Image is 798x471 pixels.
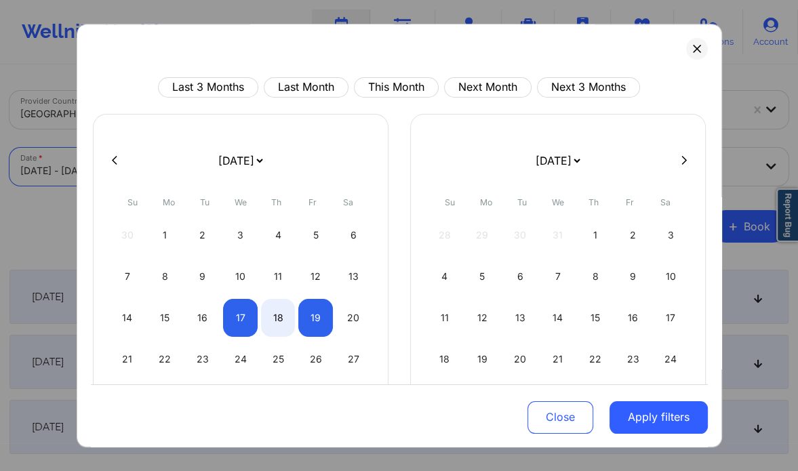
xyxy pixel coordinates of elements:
div: Tue Dec 02 2025 [186,216,220,254]
div: Wed Dec 17 2025 [223,299,258,337]
button: Last Month [264,77,348,98]
div: Thu Dec 04 2025 [261,216,296,254]
abbr: Saturday [660,197,671,207]
div: Thu Jan 08 2026 [578,258,613,295]
div: Mon Jan 19 2026 [465,340,500,378]
div: Fri Dec 19 2025 [298,299,333,337]
div: Mon Dec 22 2025 [148,340,182,378]
div: Wed Jan 07 2026 [540,258,575,295]
abbr: Monday [480,197,492,207]
button: Next 3 Months [537,77,640,98]
div: Sat Jan 10 2026 [654,258,688,295]
div: Fri Dec 26 2025 [298,340,333,378]
div: Thu Jan 01 2026 [578,216,613,254]
div: Sat Jan 31 2026 [654,382,688,419]
div: Sun Dec 07 2025 [111,258,145,295]
div: Sun Jan 25 2026 [428,382,462,419]
div: Sat Jan 03 2026 [654,216,688,254]
div: Tue Jan 06 2026 [503,258,538,295]
button: Apply filters [610,401,708,433]
abbr: Thursday [271,197,281,207]
div: Thu Dec 18 2025 [261,299,296,337]
div: Wed Jan 28 2026 [540,382,575,419]
div: Tue Dec 16 2025 [186,299,220,337]
div: Tue Jan 13 2026 [503,299,538,337]
div: Sat Jan 17 2026 [654,299,688,337]
div: Thu Jan 15 2026 [578,299,613,337]
div: Sat Dec 13 2025 [336,258,371,295]
div: Mon Dec 29 2025 [148,382,182,419]
div: Fri Dec 12 2025 [298,258,333,295]
div: Sat Jan 24 2026 [654,340,688,378]
div: Wed Dec 31 2025 [223,382,258,419]
div: Mon Dec 01 2025 [148,216,182,254]
abbr: Wednesday [235,197,247,207]
abbr: Sunday [127,197,138,207]
abbr: Saturday [343,197,353,207]
div: Mon Jan 26 2026 [465,382,500,419]
button: Next Month [444,77,532,98]
div: Sun Jan 11 2026 [428,299,462,337]
div: Mon Dec 08 2025 [148,258,182,295]
div: Thu Jan 29 2026 [578,382,613,419]
abbr: Wednesday [552,197,564,207]
div: Wed Dec 10 2025 [223,258,258,295]
div: Sat Dec 27 2025 [336,340,371,378]
div: Sat Dec 06 2025 [336,216,371,254]
abbr: Friday [626,197,634,207]
div: Fri Jan 09 2026 [616,258,650,295]
div: Tue Dec 30 2025 [186,382,220,419]
button: Last 3 Months [158,77,258,98]
div: Wed Jan 14 2026 [540,299,575,337]
div: Sat Dec 20 2025 [336,299,371,337]
abbr: Monday [163,197,175,207]
div: Mon Jan 05 2026 [465,258,500,295]
button: Close [527,401,593,433]
div: Mon Dec 15 2025 [148,299,182,337]
div: Wed Dec 24 2025 [223,340,258,378]
abbr: Sunday [445,197,455,207]
abbr: Tuesday [517,197,527,207]
div: Thu Dec 25 2025 [261,340,296,378]
div: Sun Dec 21 2025 [111,340,145,378]
div: Tue Jan 20 2026 [503,340,538,378]
div: Tue Dec 23 2025 [186,340,220,378]
button: This Month [354,77,439,98]
div: Wed Jan 21 2026 [540,340,575,378]
div: Sun Dec 28 2025 [111,382,145,419]
div: Sun Jan 18 2026 [428,340,462,378]
div: Fri Jan 23 2026 [616,340,650,378]
div: Fri Jan 16 2026 [616,299,650,337]
div: Tue Dec 09 2025 [186,258,220,295]
div: Tue Jan 27 2026 [503,382,538,419]
div: Sun Dec 14 2025 [111,299,145,337]
div: Fri Jan 02 2026 [616,216,650,254]
abbr: Thursday [588,197,599,207]
div: Sun Jan 04 2026 [428,258,462,295]
abbr: Tuesday [200,197,210,207]
div: Mon Jan 12 2026 [465,299,500,337]
abbr: Friday [308,197,317,207]
div: Fri Dec 05 2025 [298,216,333,254]
div: Wed Dec 03 2025 [223,216,258,254]
div: Thu Dec 11 2025 [261,258,296,295]
div: Fri Jan 30 2026 [616,382,650,419]
div: Thu Jan 22 2026 [578,340,613,378]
